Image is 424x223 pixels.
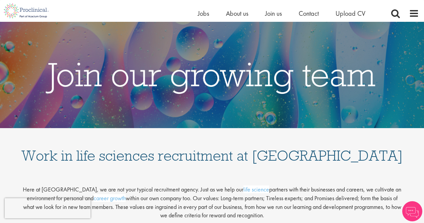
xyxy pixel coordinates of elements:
[21,180,403,220] p: Here at [GEOGRAPHIC_DATA], we are not your typical recruitment agency. Just as we help our partne...
[299,9,319,18] a: Contact
[21,135,403,163] h1: Work in life sciences recruitment at [GEOGRAPHIC_DATA]
[402,201,422,221] img: Chatbot
[336,9,365,18] a: Upload CV
[265,9,282,18] a: Join us
[226,9,248,18] a: About us
[94,194,126,202] a: career growth
[198,9,209,18] a: Jobs
[243,185,269,193] a: life science
[5,198,90,218] iframe: reCAPTCHA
